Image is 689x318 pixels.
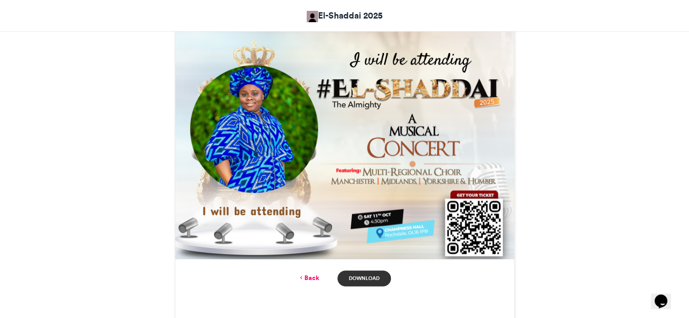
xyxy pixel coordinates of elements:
[175,21,514,259] img: Entry download
[307,9,383,22] a: El-Shaddai 2025
[307,11,318,22] img: El-Shaddai 2025
[651,282,680,309] iframe: chat widget
[337,271,390,286] a: Download
[298,273,319,283] a: Back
